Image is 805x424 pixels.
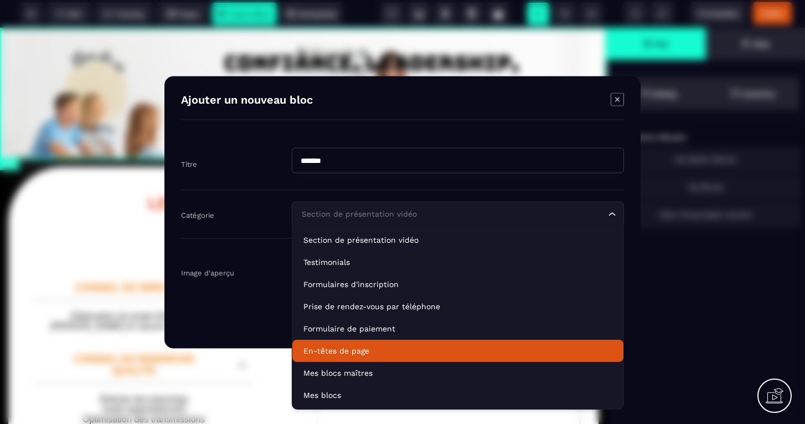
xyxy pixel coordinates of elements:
[349,259,550,319] b: POUR FAIRE UNE DEMANDE DE RESERVATION MERCI DE COMPLETER LE FORMULAIRE SUIVANT :
[303,279,612,290] p: Formulaires d'inscription
[181,211,214,219] label: Catégorie
[303,234,612,246] p: Section de présentation vidéo
[292,201,624,227] div: Search for option
[303,257,612,268] p: Testimonials
[148,166,458,210] b: LE CONSEIL ADAPTE A VOS BESOINS 1000€ HT par jour
[181,160,197,168] label: Titre
[303,390,612,401] p: Mes blocs
[303,323,612,334] p: Formulaire de paiement
[299,208,606,220] input: Search for option
[303,345,612,356] p: En-têtes de page
[181,93,313,108] h4: Ajouter un nouveau bloc
[181,268,234,277] label: Image d'aperçu
[41,326,227,349] p: CONSEIL EN DEMARCHE QUALITE
[41,254,227,266] p: CONSEIL DE DIRECTION
[44,284,244,304] p: Elaboration du projet d'établissement [PERSON_NAME] en oeuvre et suivi du CPOM
[303,301,612,312] p: Prise de rendez-vous par téléphone
[303,367,612,379] p: Mes blocs maîtres
[44,367,244,397] p: Refonte des plannings Audit organisationnel Optimisation des transmissions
